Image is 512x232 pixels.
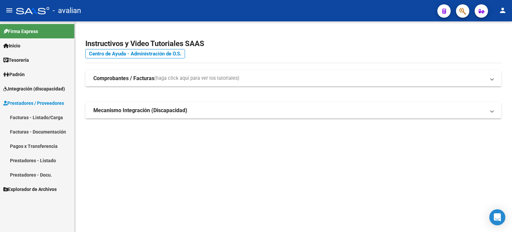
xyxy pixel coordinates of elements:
[3,99,64,107] span: Prestadores / Proveedores
[5,6,13,14] mat-icon: menu
[3,42,20,49] span: Inicio
[489,209,505,225] div: Open Intercom Messenger
[85,37,501,50] h2: Instructivos y Video Tutoriales SAAS
[499,6,507,14] mat-icon: person
[53,3,81,18] span: - avalian
[3,85,65,92] span: Integración (discapacidad)
[93,107,187,114] strong: Mecanismo Integración (Discapacidad)
[85,102,501,119] mat-expansion-panel-header: Mecanismo Integración (Discapacidad)
[85,70,501,86] mat-expansion-panel-header: Comprobantes / Facturas(haga click aquí para ver los tutoriales)
[3,56,29,64] span: Tesorería
[154,75,239,82] span: (haga click aquí para ver los tutoriales)
[93,75,154,82] strong: Comprobantes / Facturas
[3,28,38,35] span: Firma Express
[3,186,57,193] span: Explorador de Archivos
[85,49,185,58] a: Centro de Ayuda - Administración de O.S.
[3,71,25,78] span: Padrón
